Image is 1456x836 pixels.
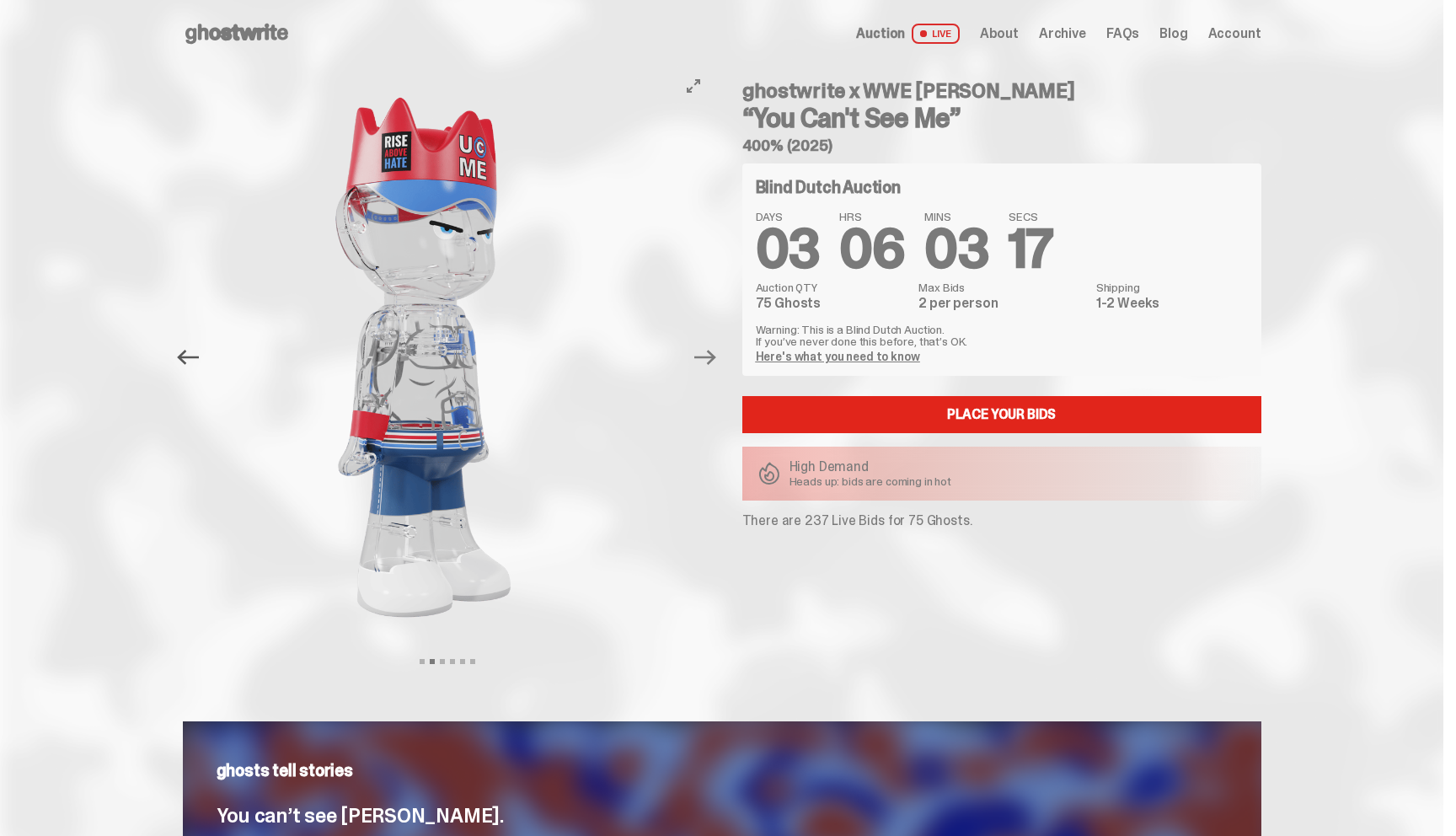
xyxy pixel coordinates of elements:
span: MINS [924,211,988,222]
span: You can’t see [PERSON_NAME]. [217,802,504,828]
dt: Auction QTY [756,281,909,293]
span: HRS [839,211,904,222]
button: View full-screen [683,76,704,96]
button: View slide 6 [470,659,475,664]
span: Auction [856,27,905,40]
p: ghosts tell stories [217,762,1228,779]
a: Account [1208,27,1261,40]
span: DAYS [756,211,820,222]
button: View slide 4 [450,659,455,664]
img: John_Cena_Hero_3.png [191,67,655,647]
button: Next [688,339,725,376]
h5: 400% (2025) [742,138,1261,153]
a: FAQs [1106,27,1139,40]
span: SECS [1009,211,1053,222]
a: Blog [1159,27,1187,40]
a: Auction LIVE [856,24,959,44]
span: 06 [839,214,904,284]
span: LIVE [912,24,960,44]
a: Place your Bids [742,396,1261,433]
dd: 75 Ghosts [756,297,909,310]
p: There are 237 Live Bids for 75 Ghosts. [742,514,1261,528]
span: 17 [1009,214,1053,284]
button: View slide 5 [460,659,465,664]
p: Warning: This is a Blind Dutch Auction. If you’ve never done this before, that’s OK. [756,324,1248,347]
h4: Blind Dutch Auction [756,179,901,196]
button: View slide 3 [440,659,445,664]
a: Here's what you need to know [756,349,920,364]
h4: ghostwrite x WWE [PERSON_NAME] [742,81,1261,101]
p: Heads up: bids are coming in hot [790,475,952,487]
h3: “You Can't See Me” [742,104,1261,131]
a: About [980,27,1019,40]
dt: Shipping [1096,281,1248,293]
button: Previous [170,339,207,376]
p: High Demand [790,460,952,474]
span: 03 [924,214,988,284]
dt: Max Bids [918,281,1085,293]
a: Archive [1039,27,1086,40]
dd: 1-2 Weeks [1096,297,1248,310]
dd: 2 per person [918,297,1085,310]
span: 03 [756,214,820,284]
button: View slide 1 [420,659,425,664]
button: View slide 2 [430,659,435,664]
